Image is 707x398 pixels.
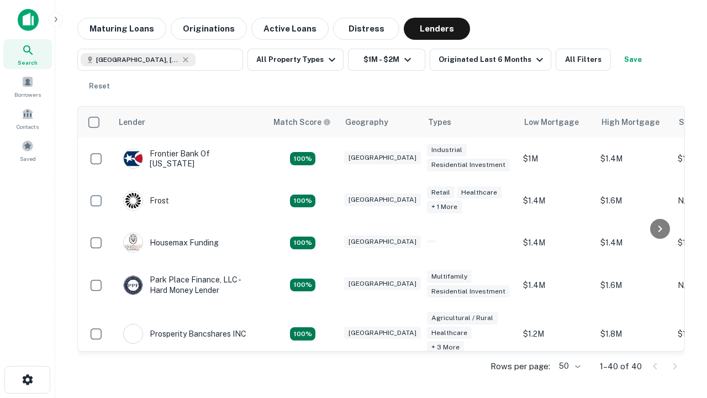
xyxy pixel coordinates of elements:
td: $1.4M [595,138,672,180]
div: Matching Properties: 4, hasApolloMatch: undefined [290,237,315,250]
div: + 1 more [427,201,462,213]
span: Contacts [17,122,39,131]
iframe: Chat Widget [652,310,707,363]
div: Healthcare [457,186,502,199]
span: Saved [20,154,36,163]
a: Contacts [3,103,52,133]
th: Lender [112,107,267,138]
td: $1.8M [595,306,672,362]
button: All Filters [556,49,611,71]
button: Save your search to get updates of matches that match your search criteria. [615,49,651,71]
div: Matching Properties: 4, hasApolloMatch: undefined [290,152,315,165]
div: [GEOGRAPHIC_DATA] [344,235,421,248]
a: Borrowers [3,71,52,101]
div: Lender [119,116,145,129]
div: 50 [555,358,582,374]
button: Maturing Loans [77,18,166,40]
td: $1.6M [595,264,672,306]
th: Geography [339,107,421,138]
h6: Match Score [273,116,329,128]
p: Rows per page: [490,360,550,373]
div: Housemax Funding [123,233,219,253]
div: Residential Investment [427,285,510,298]
button: Distress [333,18,399,40]
div: Low Mortgage [524,116,579,129]
div: Matching Properties: 4, hasApolloMatch: undefined [290,279,315,292]
img: picture [124,149,143,168]
td: $1M [518,138,595,180]
td: $1.6M [595,180,672,222]
a: Search [3,39,52,69]
img: picture [124,276,143,295]
span: Search [18,58,38,67]
p: 1–40 of 40 [600,360,642,373]
div: Residential Investment [427,159,510,171]
div: Prosperity Bancshares INC [123,324,246,344]
div: [GEOGRAPHIC_DATA] [344,151,421,164]
th: Types [421,107,518,138]
td: $1.4M [518,264,595,306]
div: Industrial [427,144,467,156]
img: picture [124,191,143,210]
button: Reset [82,75,117,97]
td: $1.4M [595,222,672,264]
img: capitalize-icon.png [18,9,39,31]
button: All Property Types [247,49,344,71]
div: Originated Last 6 Months [439,53,546,66]
div: Capitalize uses an advanced AI algorithm to match your search with the best lender. The match sco... [273,116,331,128]
img: picture [124,233,143,252]
th: Capitalize uses an advanced AI algorithm to match your search with the best lender. The match sco... [267,107,339,138]
div: Geography [345,116,388,129]
td: $1.2M [518,306,595,362]
div: Frost [123,191,169,211]
th: High Mortgage [595,107,672,138]
button: Originations [171,18,247,40]
div: + 3 more [427,341,464,354]
div: Types [428,116,451,129]
div: Park Place Finance, LLC - Hard Money Lender [123,275,256,295]
img: picture [124,324,143,343]
div: Retail [427,186,455,199]
div: Multifamily [427,270,472,283]
div: High Mortgage [602,116,659,129]
span: [GEOGRAPHIC_DATA], [GEOGRAPHIC_DATA], [GEOGRAPHIC_DATA] [96,55,179,65]
div: Healthcare [427,327,472,339]
div: Matching Properties: 7, hasApolloMatch: undefined [290,327,315,341]
div: Matching Properties: 4, hasApolloMatch: undefined [290,195,315,208]
button: Active Loans [251,18,329,40]
button: Originated Last 6 Months [430,49,551,71]
div: [GEOGRAPHIC_DATA] [344,277,421,290]
a: Saved [3,135,52,165]
button: Lenders [404,18,470,40]
span: Borrowers [14,90,41,99]
div: [GEOGRAPHIC_DATA] [344,327,421,339]
div: [GEOGRAPHIC_DATA] [344,193,421,206]
div: Agricultural / Rural [427,312,498,324]
button: $1M - $2M [348,49,425,71]
td: $1.4M [518,180,595,222]
div: Frontier Bank Of [US_STATE] [123,149,256,169]
td: $1.4M [518,222,595,264]
th: Low Mortgage [518,107,595,138]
